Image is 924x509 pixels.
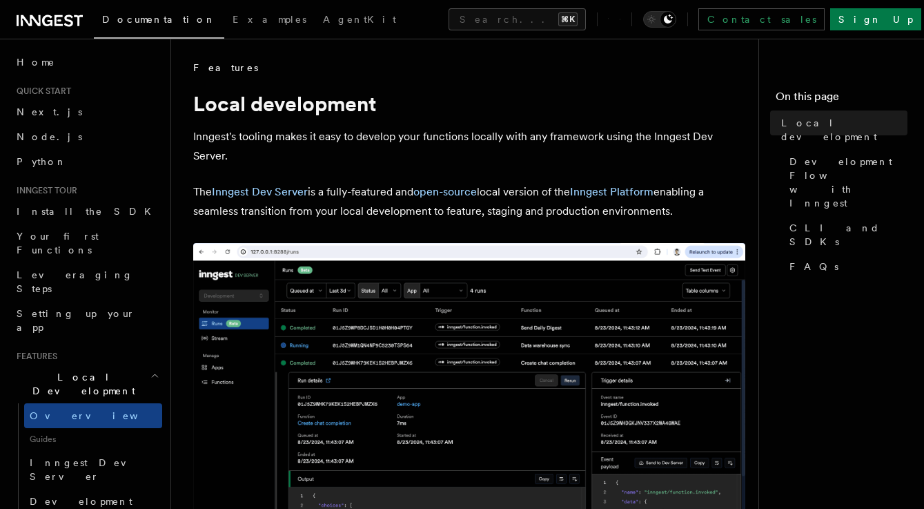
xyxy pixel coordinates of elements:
[11,365,162,403] button: Local Development
[17,131,82,142] span: Node.js
[11,199,162,224] a: Install the SDK
[449,8,586,30] button: Search...⌘K
[17,206,159,217] span: Install the SDK
[17,308,135,333] span: Setting up your app
[17,55,55,69] span: Home
[233,14,306,25] span: Examples
[193,61,258,75] span: Features
[24,403,162,428] a: Overview
[94,4,224,39] a: Documentation
[17,156,67,167] span: Python
[17,231,99,256] span: Your first Functions
[781,116,907,144] span: Local development
[30,457,148,482] span: Inngest Dev Server
[212,185,308,198] a: Inngest Dev Server
[776,88,907,111] h4: On this page
[17,269,133,294] span: Leveraging Steps
[193,182,745,221] p: The is a fully-featured and local version of the enabling a seamless transition from your local d...
[789,221,907,249] span: CLI and SDKs
[413,185,477,198] a: open-source
[830,8,921,30] a: Sign Up
[789,155,907,210] span: Development Flow with Inngest
[11,224,162,262] a: Your first Functions
[224,4,315,37] a: Examples
[24,428,162,450] span: Guides
[570,185,653,198] a: Inngest Platform
[784,215,907,254] a: CLI and SDKs
[17,106,82,117] span: Next.js
[11,351,57,362] span: Features
[11,370,150,398] span: Local Development
[323,14,396,25] span: AgentKit
[11,185,77,196] span: Inngest tour
[102,14,216,25] span: Documentation
[193,127,745,166] p: Inngest's tooling makes it easy to develop your functions locally with any framework using the In...
[315,4,404,37] a: AgentKit
[698,8,825,30] a: Contact sales
[11,99,162,124] a: Next.js
[11,301,162,340] a: Setting up your app
[558,12,578,26] kbd: ⌘K
[193,91,745,116] h1: Local development
[11,149,162,174] a: Python
[11,262,162,301] a: Leveraging Steps
[789,260,838,273] span: FAQs
[784,149,907,215] a: Development Flow with Inngest
[776,111,907,149] a: Local development
[643,11,676,28] button: Toggle dark mode
[784,254,907,279] a: FAQs
[11,124,162,149] a: Node.js
[11,86,71,97] span: Quick start
[11,50,162,75] a: Home
[30,410,172,421] span: Overview
[24,450,162,489] a: Inngest Dev Server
